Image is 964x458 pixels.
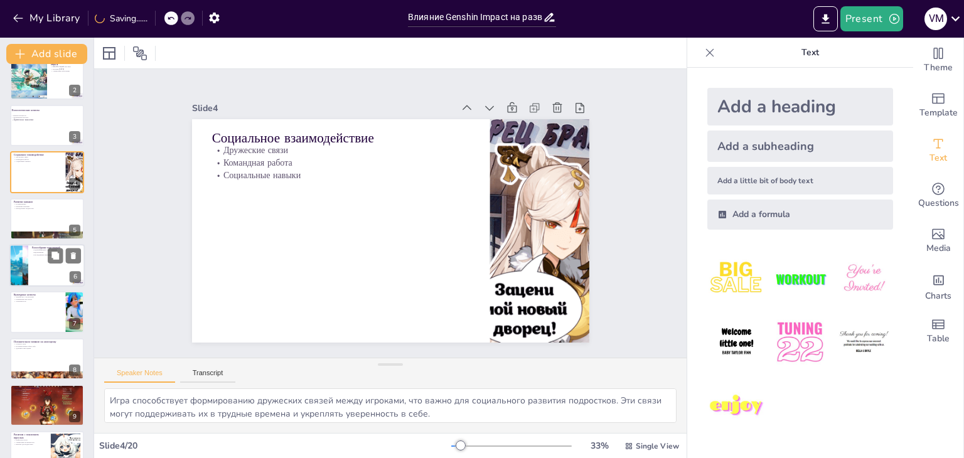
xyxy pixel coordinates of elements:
[924,8,947,30] div: V M
[14,347,80,349] p: Здоровая самооценка
[840,6,903,31] button: Present
[287,51,488,233] p: Командная работа
[707,88,893,125] div: Add a heading
[10,105,84,146] div: 3
[10,58,84,99] div: 2
[14,298,62,301] p: Расширение кругозора
[14,386,80,390] p: Проблемы зависимости
[926,242,951,255] span: Media
[10,151,84,193] div: 4
[69,411,80,422] div: 9
[69,178,80,189] div: 4
[636,441,679,451] span: Single View
[95,13,147,24] div: Saving......
[14,389,80,391] p: Контроль времени
[10,338,84,380] div: 8
[10,198,84,240] div: 5
[66,248,81,263] button: Delete Slide
[279,61,479,243] p: Социальные навыки
[913,128,963,173] div: Add text boxes
[14,391,80,394] p: Баланс между игрой и жизнью
[919,106,958,120] span: Template
[14,439,47,441] p: Цифровая эпоха
[14,200,80,203] p: Развитие навыков
[9,244,85,287] div: 6
[707,200,893,230] div: Add a formula
[11,119,78,121] p: Критическое мышление
[11,117,78,119] p: Эмоциональный интеллект
[32,246,81,250] p: Разнообразие персонажей
[104,388,677,423] textarea: Игра способствует формированию дружеских связей между игроками, что важно для социального развити...
[132,46,147,61] span: Position
[69,131,80,142] div: 3
[14,296,62,299] p: Знакомство с культурами
[32,253,81,256] p: Исследование интересов
[14,153,62,157] p: Социальное взаимодействие
[707,250,766,308] img: 1.jpeg
[69,85,80,96] div: 2
[99,440,451,452] div: Slide 4 / 20
[14,301,62,303] p: Толерантность
[302,31,506,217] p: Социальное взаимодействие
[296,43,496,225] p: Дружеские связи
[14,440,47,443] p: Уникальные возможности
[924,6,947,31] button: V M
[707,377,766,435] img: 7.jpeg
[32,252,81,254] p: Вдохновение
[835,250,893,308] img: 3.jpeg
[408,8,543,26] input: Insert title
[10,385,84,426] div: 9
[9,8,85,28] button: My Library
[707,313,766,371] img: 4.jpeg
[813,6,838,31] button: Export to PowerPoint
[69,365,80,376] div: 8
[913,173,963,218] div: Get real-time input from your audience
[14,394,80,397] p: Внимание родителей
[14,156,62,159] p: Дружеские связи
[14,205,80,208] p: Принятие решений
[835,313,893,371] img: 6.jpeg
[70,271,81,282] div: 6
[14,293,62,297] p: Культурные аспекты
[14,345,80,348] p: Положительный образ себя
[51,67,80,70] p: Игровая [DATE]
[913,38,963,83] div: Change the overall theme
[14,432,47,439] p: Различия с поколением взрослых
[14,203,80,205] p: Планирование
[12,109,78,112] p: Психологические аспекты
[720,38,901,68] p: Text
[48,248,63,263] button: Duplicate Slide
[913,264,963,309] div: Add charts and graphs
[14,443,47,445] p: Вызовы для подростков
[51,65,80,68] p: Genshin Impact как игра
[69,225,80,236] div: 5
[913,218,963,264] div: Add images, graphics, shapes or video
[6,44,87,64] button: Add slide
[51,70,80,72] p: Уникальные персонажи
[924,61,953,75] span: Theme
[707,130,893,162] div: Add a subheading
[584,440,614,452] div: 33 %
[180,369,236,383] button: Transcript
[14,339,80,343] p: Положительное влияние на самооценку
[32,249,81,252] p: Идентификация с персонажами
[913,83,963,128] div: Add ready made slides
[14,343,80,345] p: Успехи в игре
[104,369,175,383] button: Speaker Notes
[99,43,119,63] div: Layout
[69,318,80,329] div: 7
[11,115,78,117] p: Развитие креативности
[707,167,893,194] div: Add a little bit of body text
[918,196,959,210] span: Questions
[14,207,80,210] p: Преодоление трудностей
[10,291,84,333] div: 7
[913,309,963,354] div: Add a table
[925,289,951,303] span: Charts
[927,332,950,346] span: Table
[771,250,829,308] img: 2.jpeg
[929,151,947,165] span: Text
[771,313,829,371] img: 5.jpeg
[14,158,62,161] p: Командная работа
[14,161,62,163] p: Социальные навыки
